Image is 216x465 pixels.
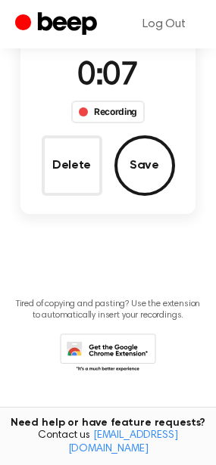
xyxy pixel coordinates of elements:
[68,430,178,454] a: [EMAIL_ADDRESS][DOMAIN_NAME]
[15,10,101,39] a: Beep
[114,135,175,196] button: Save Audio Record
[77,60,138,92] span: 0:07
[42,135,102,196] button: Delete Audio Record
[127,6,201,42] a: Log Out
[12,299,204,321] p: Tired of copying and pasting? Use the extension to automatically insert your recordings.
[9,429,207,456] span: Contact us
[71,101,145,123] div: Recording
